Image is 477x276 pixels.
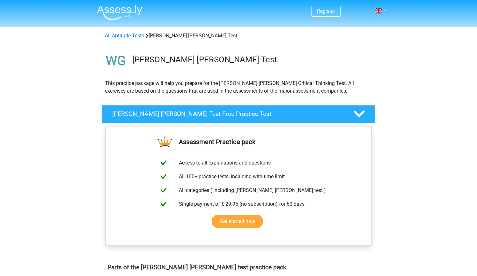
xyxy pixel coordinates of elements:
img: watson glaser test [102,47,129,74]
div: [PERSON_NAME] [PERSON_NAME] Test [102,32,375,40]
a: Get started now [212,215,263,228]
p: This practice package will help you prepare for the [PERSON_NAME] [PERSON_NAME] Critical Thinking... [105,80,372,95]
h4: Parts of the [PERSON_NAME] [PERSON_NAME] test practice pack [107,264,370,271]
a: [PERSON_NAME] [PERSON_NAME] Test Free Practice Test [99,105,378,123]
a: All Aptitude Tests [105,33,144,39]
a: Register [317,8,335,14]
h4: [PERSON_NAME] [PERSON_NAME] Test Free Practice Test [112,110,343,118]
h3: [PERSON_NAME] [PERSON_NAME] Test [132,55,370,65]
img: Assessly [97,5,142,20]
